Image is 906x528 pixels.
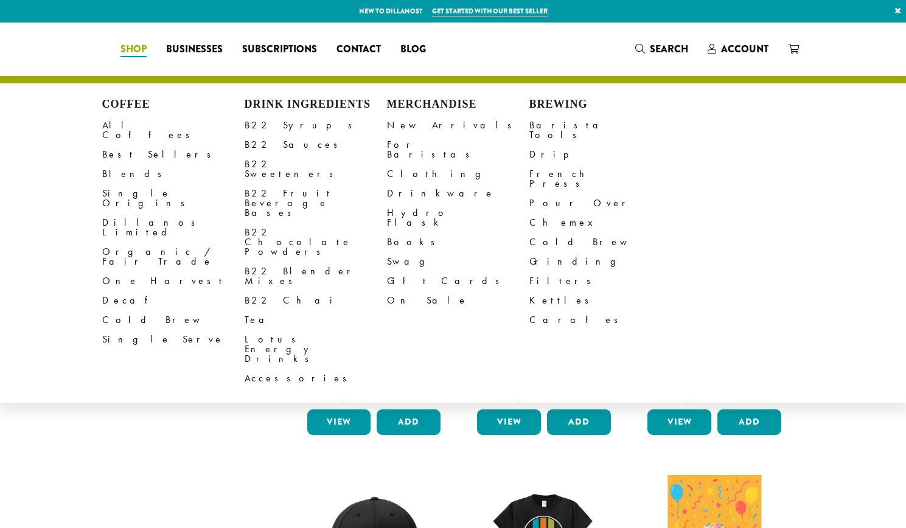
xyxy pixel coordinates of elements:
a: Drinkware [387,184,529,203]
a: Hydro Flask [387,203,529,232]
a: Carafes [529,310,672,330]
a: Barista Tools [529,116,672,145]
a: B22 Sweeteners [245,155,387,184]
span: Search [650,42,688,56]
a: Single Serve [102,330,245,349]
a: All Coffees [102,116,245,145]
a: Kettles [529,291,672,310]
a: View [477,409,541,435]
span: Shop [120,42,147,57]
span: Blog [400,42,426,57]
a: Accessories [245,369,387,388]
a: View [307,409,371,435]
a: French Press [529,164,672,193]
a: Pour Over [529,193,672,213]
a: One Harvest [102,271,245,291]
a: Bodum Electric Water Kettle $25.00 [474,212,614,405]
span: Contact [336,42,381,57]
a: Gift Cards [387,271,529,291]
a: On Sale [387,291,529,310]
a: Cold Brew [529,232,672,252]
a: Chemex [529,213,672,232]
a: B22 Sauces [245,135,387,155]
h4: Brewing [529,98,672,111]
a: Bodum Electric Milk Frother $30.00 [304,212,444,405]
a: Grinding [529,252,672,271]
a: Shop [111,40,156,59]
a: Decaf [102,291,245,310]
a: Best Sellers [102,145,245,164]
h4: Drink Ingredients [245,98,387,111]
a: B22 Chai [245,291,387,310]
span: Businesses [166,42,223,57]
a: Clothing [387,164,529,184]
a: Get started with our best seller [432,6,548,16]
a: Single Origins [102,184,245,213]
a: Drip [529,145,672,164]
a: B22 Syrups [245,116,387,135]
a: B22 Chocolate Powders [245,223,387,262]
a: Search [625,39,698,59]
a: Dillanos Limited [102,213,245,242]
a: Cold Brew [102,310,245,330]
a: Blends [102,164,245,184]
a: B22 Blender Mixes [245,262,387,291]
h4: Merchandise [387,98,529,111]
a: View [647,409,711,435]
a: Bodum Handheld Milk Frother $10.00 [644,212,784,405]
a: Tea [245,310,387,330]
a: Filters [529,271,672,291]
a: For Baristas [387,135,529,164]
a: New Arrivals [387,116,529,135]
a: B22 Fruit Beverage Bases [245,184,387,223]
a: Organic / Fair Trade [102,242,245,271]
button: Add [717,409,781,435]
span: Account [721,42,768,56]
a: Swag [387,252,529,271]
button: Add [377,409,441,435]
span: Subscriptions [242,42,317,57]
a: Lotus Energy Drinks [245,330,387,369]
button: Add [547,409,611,435]
a: Books [387,232,529,252]
h4: Coffee [102,98,245,111]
